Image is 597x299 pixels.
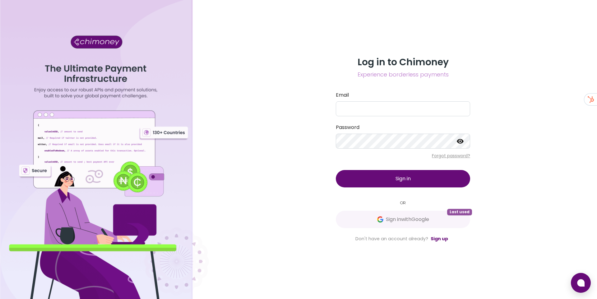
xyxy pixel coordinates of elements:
button: Sign in [336,170,470,187]
p: Forgot password? [336,153,470,159]
button: GoogleSign inwithGoogleLast used [336,211,470,228]
button: Open chat window [571,273,591,293]
span: Last used [447,209,472,215]
label: Email [336,91,470,99]
span: Don't have an account already? [355,236,428,242]
img: Google [377,216,383,223]
small: OR [336,200,470,206]
label: Password [336,124,470,131]
span: Experience borderless payments [336,70,470,79]
span: Sign in [396,175,411,182]
span: Sign in with Google [386,216,429,223]
h3: Log in to Chimoney [336,57,470,68]
a: Sign up [431,236,448,242]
